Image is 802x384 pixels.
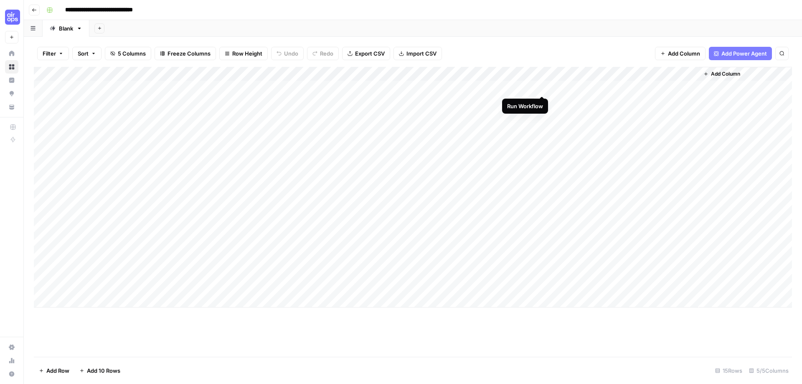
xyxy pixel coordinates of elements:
button: Export CSV [342,47,390,60]
span: Sort [78,49,89,58]
button: 5 Columns [105,47,151,60]
button: Undo [271,47,304,60]
button: Add 10 Rows [74,364,125,377]
span: Filter [43,49,56,58]
span: Export CSV [355,49,385,58]
span: Freeze Columns [168,49,211,58]
span: 5 Columns [118,49,146,58]
a: Settings [5,341,18,354]
a: Opportunities [5,87,18,100]
button: Workspace: September Cohort [5,7,18,28]
button: Row Height [219,47,268,60]
a: Insights [5,74,18,87]
span: Add 10 Rows [87,366,120,375]
a: Your Data [5,100,18,114]
a: Blank [43,20,89,37]
span: Redo [320,49,333,58]
span: Add Power Agent [721,49,767,58]
button: Freeze Columns [155,47,216,60]
button: Help + Support [5,367,18,381]
div: 15 Rows [712,364,746,377]
div: Blank [59,24,73,33]
button: Add Column [700,69,744,79]
button: Filter [37,47,69,60]
a: Usage [5,354,18,367]
div: 5/5 Columns [746,364,792,377]
span: Add Column [668,49,700,58]
span: Row Height [232,49,262,58]
span: Add Row [46,366,69,375]
span: Import CSV [406,49,437,58]
button: Add Row [34,364,74,377]
button: Redo [307,47,339,60]
img: September Cohort Logo [5,10,20,25]
button: Add Column [655,47,706,60]
a: Browse [5,60,18,74]
div: Run Workflow [507,102,543,110]
a: Home [5,47,18,60]
button: Add Power Agent [709,47,772,60]
button: Import CSV [393,47,442,60]
button: Sort [72,47,102,60]
span: Add Column [711,70,740,78]
span: Undo [284,49,298,58]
